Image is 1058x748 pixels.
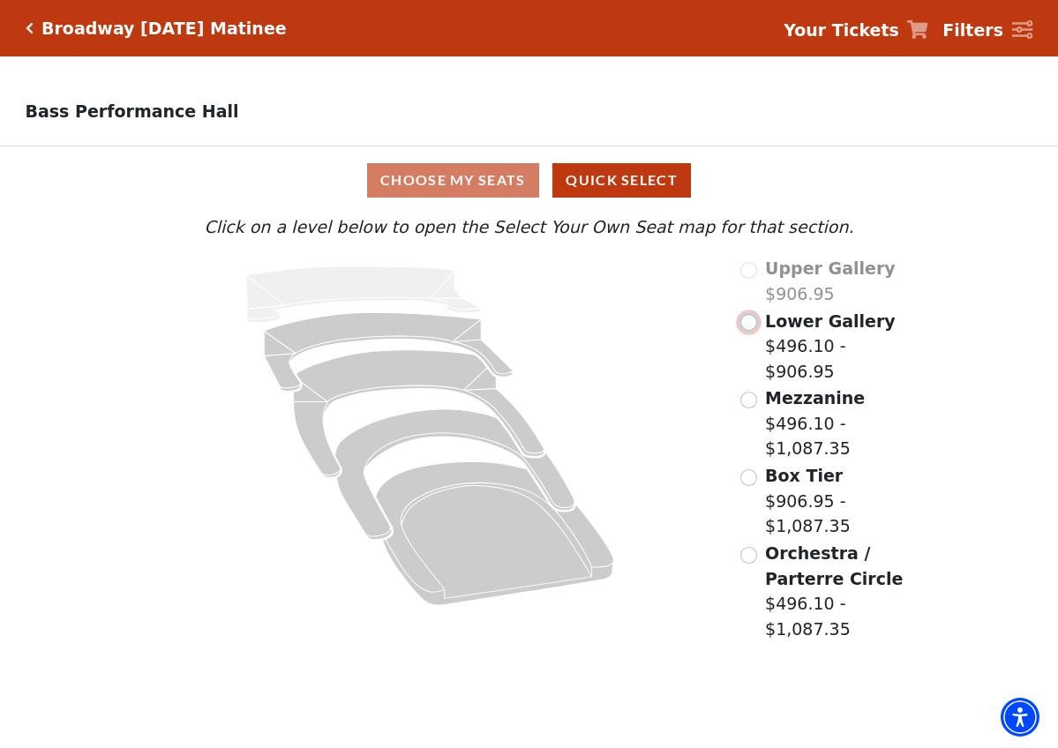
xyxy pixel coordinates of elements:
a: Filters [942,18,1032,43]
label: $496.10 - $1,087.35 [765,541,913,641]
input: Box Tier$906.95 - $1,087.35 [740,469,757,486]
label: $496.10 - $1,087.35 [765,385,913,461]
h5: Broadway [DATE] Matinee [41,19,287,39]
label: $496.10 - $906.95 [765,309,913,385]
input: Orchestra / Parterre Circle$496.10 - $1,087.35 [740,547,757,564]
span: Box Tier [765,466,843,485]
a: Click here to go back to filters [26,22,34,34]
label: $906.95 [765,256,896,306]
strong: Your Tickets [784,20,899,40]
path: Upper Gallery - Seats Available: 0 [246,266,481,323]
p: Click on a level below to open the Select Your Own Seat map for that section. [145,214,913,240]
button: Quick Select [552,163,691,198]
label: $906.95 - $1,087.35 [765,463,913,539]
span: Orchestra / Parterre Circle [765,543,903,588]
path: Lower Gallery - Seats Available: 18 [264,312,513,391]
span: Lower Gallery [765,311,896,331]
span: Mezzanine [765,388,865,408]
strong: Filters [942,20,1003,40]
input: Mezzanine$496.10 - $1,087.35 [740,392,757,408]
a: Your Tickets [784,18,928,43]
div: Accessibility Menu [1001,698,1039,737]
input: Lower Gallery$496.10 - $906.95 [740,314,757,331]
path: Orchestra / Parterre Circle - Seats Available: 4 [376,461,614,605]
span: Upper Gallery [765,258,896,278]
